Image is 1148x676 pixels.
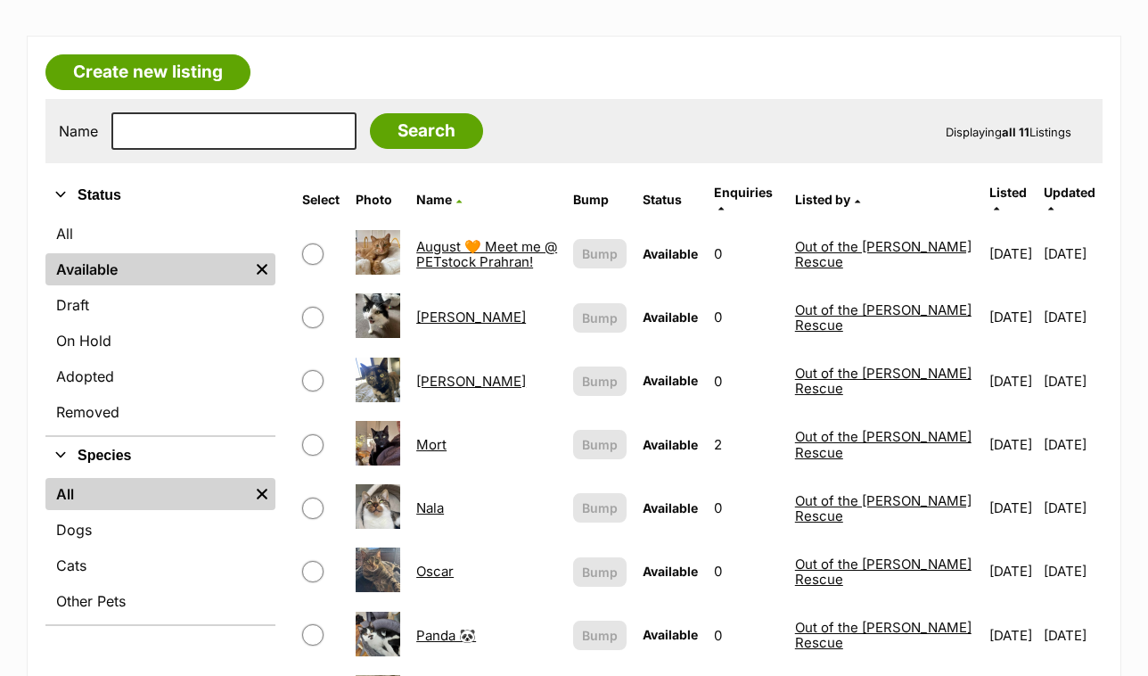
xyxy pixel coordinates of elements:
button: Bump [573,621,627,650]
a: Out of the [PERSON_NAME] Rescue [795,301,972,334]
span: Name [416,192,452,207]
span: Available [643,437,698,452]
a: Create new listing [45,54,250,90]
a: Out of the [PERSON_NAME] Rescue [795,428,972,460]
a: [PERSON_NAME] [416,309,526,326]
a: Mort [416,436,447,453]
td: [DATE] [982,223,1042,284]
span: Bump [582,563,618,581]
a: Out of the [PERSON_NAME] Rescue [795,492,972,524]
span: Displaying Listings [946,125,1071,139]
a: Remove filter [249,253,275,285]
span: Bump [582,499,618,517]
a: Name [416,192,462,207]
td: [DATE] [982,605,1042,666]
a: Out of the [PERSON_NAME] Rescue [795,365,972,397]
span: translation missing: en.admin.listings.index.attributes.enquiries [714,185,773,200]
button: Bump [573,430,627,459]
td: 0 [707,286,785,348]
td: [DATE] [1044,540,1101,602]
span: Bump [582,626,618,645]
td: 0 [707,540,785,602]
span: Available [643,309,698,325]
span: Available [643,627,698,642]
button: Species [45,444,275,467]
td: [DATE] [1044,350,1101,412]
span: Updated [1044,185,1095,200]
a: Nala [416,499,444,516]
a: Enquiries [714,185,773,214]
span: Bump [582,309,618,327]
a: Draft [45,289,275,321]
a: Out of the [PERSON_NAME] Rescue [795,619,972,651]
div: Status [45,214,275,435]
span: Listed [989,185,1027,200]
a: Panda 🐼 [416,627,476,644]
td: 0 [707,350,785,412]
td: [DATE] [1044,223,1101,284]
a: Oscar [416,563,454,580]
span: Bump [582,244,618,263]
span: Available [643,373,698,388]
a: Listed by [795,192,860,207]
th: Select [295,178,347,221]
td: 0 [707,477,785,539]
th: Bump [566,178,634,221]
td: [DATE] [1044,414,1101,475]
a: All [45,478,249,510]
div: Species [45,474,275,624]
input: Search [370,113,483,149]
span: Available [643,500,698,515]
a: [PERSON_NAME] [416,373,526,390]
label: Name [59,123,98,139]
td: [DATE] [982,540,1042,602]
td: 2 [707,414,785,475]
td: [DATE] [982,286,1042,348]
a: Dogs [45,514,275,546]
td: [DATE] [982,414,1042,475]
button: Status [45,184,275,207]
button: Bump [573,493,627,523]
span: Available [643,564,698,579]
td: [DATE] [1044,286,1101,348]
a: Available [45,253,249,285]
td: [DATE] [1044,477,1101,539]
a: Updated [1044,185,1095,214]
th: Photo [348,178,407,221]
a: Remove filter [249,478,275,510]
td: 0 [707,605,785,666]
td: 0 [707,223,785,284]
button: Bump [573,557,627,587]
a: All [45,218,275,250]
th: Status [635,178,705,221]
span: Available [643,246,698,261]
button: Bump [573,367,627,396]
a: Listed [989,185,1027,214]
td: [DATE] [1044,605,1101,666]
span: Bump [582,372,618,391]
td: [DATE] [982,350,1042,412]
span: Listed by [795,192,850,207]
button: Bump [573,303,627,333]
a: Removed [45,396,275,428]
span: Bump [582,435,618,454]
td: [DATE] [982,477,1042,539]
a: Other Pets [45,585,275,617]
button: Bump [573,239,627,268]
a: Out of the [PERSON_NAME] Rescue [795,556,972,588]
strong: all 11 [1002,125,1029,139]
a: Out of the [PERSON_NAME] Rescue [795,238,972,270]
a: Adopted [45,360,275,392]
a: On Hold [45,325,275,357]
a: August 🧡 Meet me @ PETstock Prahran! [416,238,557,270]
a: Cats [45,549,275,581]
